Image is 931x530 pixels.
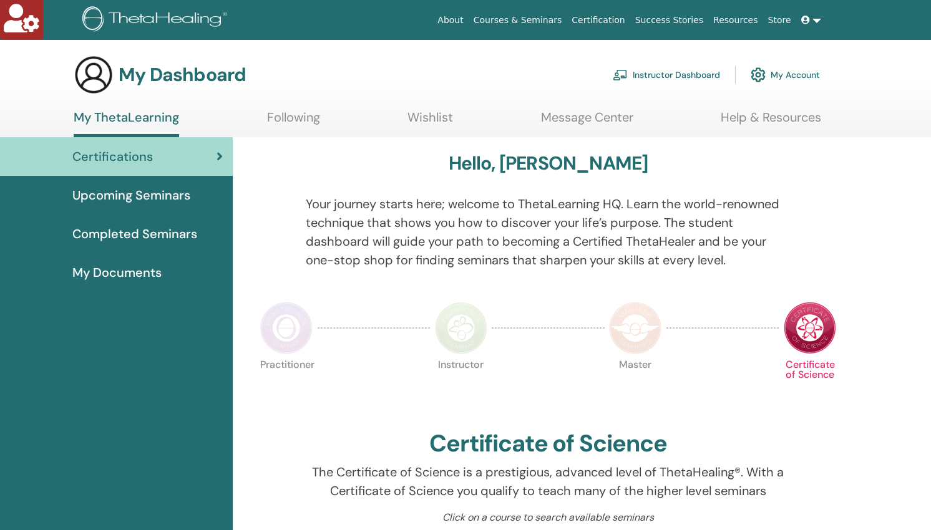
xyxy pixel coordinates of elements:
[119,64,246,86] h3: My Dashboard
[763,9,796,32] a: Store
[72,147,153,166] span: Certifications
[306,510,791,525] p: Click on a course to search available seminars
[609,302,661,354] img: Master
[613,61,720,89] a: Instructor Dashboard
[469,9,567,32] a: Courses & Seminars
[449,152,648,175] h3: Hello, [PERSON_NAME]
[784,360,836,412] p: Certificate of Science
[260,360,313,412] p: Practitioner
[82,6,232,34] img: logo.png
[407,110,453,134] a: Wishlist
[613,69,628,80] img: chalkboard-teacher.svg
[429,430,668,458] h2: Certificate of Science
[72,224,197,243] span: Completed Seminars
[72,186,190,205] span: Upcoming Seminars
[751,61,820,89] a: My Account
[751,64,766,85] img: cog.svg
[435,360,487,412] p: Instructor
[74,110,179,137] a: My ThetaLearning
[432,9,468,32] a: About
[541,110,633,134] a: Message Center
[567,9,630,32] a: Certification
[784,302,836,354] img: Certificate of Science
[609,360,661,412] p: Master
[267,110,320,134] a: Following
[435,302,487,354] img: Instructor
[630,9,708,32] a: Success Stories
[721,110,821,134] a: Help & Resources
[708,9,763,32] a: Resources
[306,195,791,269] p: Your journey starts here; welcome to ThetaLearning HQ. Learn the world-renowned technique that sh...
[306,463,791,500] p: The Certificate of Science is a prestigious, advanced level of ThetaHealing®. With a Certificate ...
[72,263,162,282] span: My Documents
[74,55,114,95] img: generic-user-icon.jpg
[260,302,313,354] img: Practitioner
